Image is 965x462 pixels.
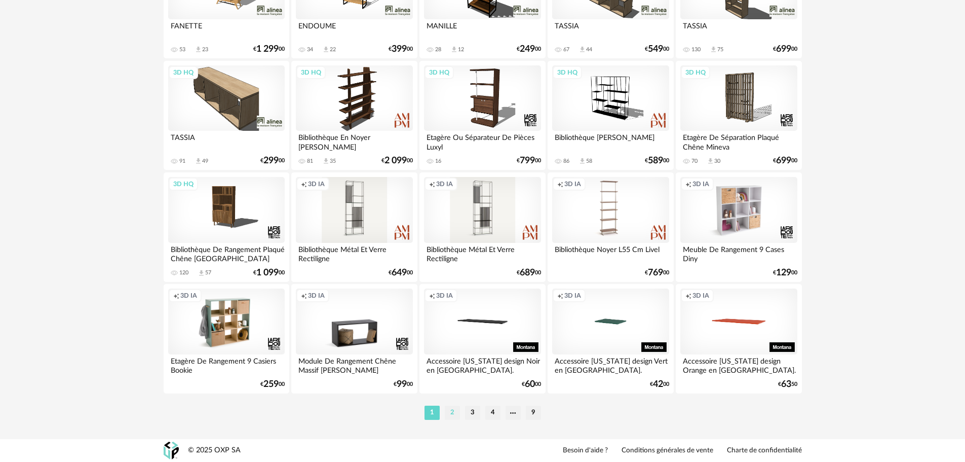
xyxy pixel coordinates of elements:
[685,292,691,300] span: Creation icon
[308,292,325,300] span: 3D IA
[260,381,285,388] div: € 00
[301,180,307,188] span: Creation icon
[563,158,569,165] div: 86
[445,406,460,420] li: 2
[419,61,545,170] a: 3D HQ Etagère Ou Séparateur De Pièces Luxyl 16 €79900
[164,172,289,282] a: 3D HQ Bibliothèque De Rangement Plaqué Chêne [GEOGRAPHIC_DATA] 120 Download icon 57 €1 09900
[522,381,541,388] div: € 00
[168,243,285,263] div: Bibliothèque De Rangement Plaqué Chêne [GEOGRAPHIC_DATA]
[389,46,413,53] div: € 00
[563,46,569,53] div: 67
[307,158,313,165] div: 81
[429,292,435,300] span: Creation icon
[622,446,713,455] a: Conditions générales de vente
[256,46,279,53] span: 1 299
[424,406,440,420] li: 1
[525,381,535,388] span: 60
[436,180,453,188] span: 3D IA
[485,406,500,420] li: 4
[548,172,673,282] a: Creation icon 3D IA Bibliothèque Noyer L55 Cm Livel €76900
[188,446,241,455] div: © 2025 OXP SA
[578,157,586,165] span: Download icon
[253,46,285,53] div: € 00
[557,292,563,300] span: Creation icon
[392,269,407,276] span: 649
[553,66,582,79] div: 3D HQ
[776,157,791,164] span: 699
[680,243,797,263] div: Meuble De Rangement 9 Cases Diny
[322,157,330,165] span: Download icon
[424,354,541,375] div: Accessoire [US_STATE] design Noir en [GEOGRAPHIC_DATA].
[330,46,336,53] div: 22
[435,46,441,53] div: 28
[517,269,541,276] div: € 00
[520,157,535,164] span: 799
[307,46,313,53] div: 34
[330,158,336,165] div: 35
[680,19,797,40] div: TASSIA
[676,172,801,282] a: Creation icon 3D IA Meuble De Rangement 9 Cases Diny €12900
[563,446,608,455] a: Besoin d'aide ?
[564,180,581,188] span: 3D IA
[179,158,185,165] div: 91
[676,61,801,170] a: 3D HQ Etagère De Séparation Plaqué Chêne Mineva 70 Download icon 30 €69900
[776,46,791,53] span: 699
[256,269,279,276] span: 1 099
[650,381,669,388] div: € 00
[424,19,541,40] div: MANILLE
[557,180,563,188] span: Creation icon
[552,131,669,151] div: Bibliothèque [PERSON_NAME]
[205,269,211,276] div: 57
[458,46,464,53] div: 12
[778,381,797,388] div: € 50
[645,269,669,276] div: € 00
[586,158,592,165] div: 58
[714,158,720,165] div: 30
[384,157,407,164] span: 2 099
[517,46,541,53] div: € 00
[397,381,407,388] span: 99
[301,292,307,300] span: Creation icon
[260,157,285,164] div: € 00
[296,66,326,79] div: 3D HQ
[168,19,285,40] div: FANETTE
[653,381,663,388] span: 42
[180,292,197,300] span: 3D IA
[586,46,592,53] div: 44
[520,46,535,53] span: 249
[291,61,417,170] a: 3D HQ Bibliothèque En Noyer [PERSON_NAME] 81 Download icon 35 €2 09900
[322,46,330,53] span: Download icon
[773,46,797,53] div: € 00
[645,157,669,164] div: € 00
[548,61,673,170] a: 3D HQ Bibliothèque [PERSON_NAME] 86 Download icon 58 €58900
[517,157,541,164] div: € 00
[680,131,797,151] div: Etagère De Séparation Plaqué Chêne Mineva
[173,292,179,300] span: Creation icon
[648,46,663,53] span: 549
[776,269,791,276] span: 129
[692,180,709,188] span: 3D IA
[394,381,413,388] div: € 00
[648,269,663,276] span: 769
[168,131,285,151] div: TASSIA
[552,19,669,40] div: TASSIA
[308,180,325,188] span: 3D IA
[781,381,791,388] span: 63
[202,158,208,165] div: 49
[676,284,801,394] a: Creation icon 3D IA Accessoire [US_STATE] design Orange en [GEOGRAPHIC_DATA]. €6350
[296,243,412,263] div: Bibliothèque Métal Et Verre Rectiligne
[465,406,480,420] li: 3
[691,46,701,53] div: 130
[773,269,797,276] div: € 00
[707,157,714,165] span: Download icon
[692,292,709,300] span: 3D IA
[419,284,545,394] a: Creation icon 3D IA Accessoire [US_STATE] design Noir en [GEOGRAPHIC_DATA]. €6000
[429,180,435,188] span: Creation icon
[296,19,412,40] div: ENDOUME
[552,243,669,263] div: Bibliothèque Noyer L55 Cm Livel
[392,46,407,53] span: 399
[548,284,673,394] a: Creation icon 3D IA Accessoire [US_STATE] design Vert en [GEOGRAPHIC_DATA]. €4200
[164,284,289,394] a: Creation icon 3D IA Etagère De Rangement 9 Casiers Bookie €25900
[179,46,185,53] div: 53
[169,177,198,191] div: 3D HQ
